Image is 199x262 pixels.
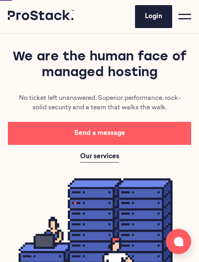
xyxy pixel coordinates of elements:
[74,130,125,137] span: Send a message
[80,151,119,163] a: Our services
[80,153,119,160] span: Our services
[166,229,191,254] button: Open chat window
[17,94,182,112] p: No ticket left unanswered. Superior performance, rock-solid security and a team that walks the walk.
[135,5,172,28] a: Login
[8,49,191,81] h1: We are the human face of managed hosting
[145,13,162,20] span: Login
[8,10,75,23] a: Prostack logo
[8,122,191,145] a: Send a message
